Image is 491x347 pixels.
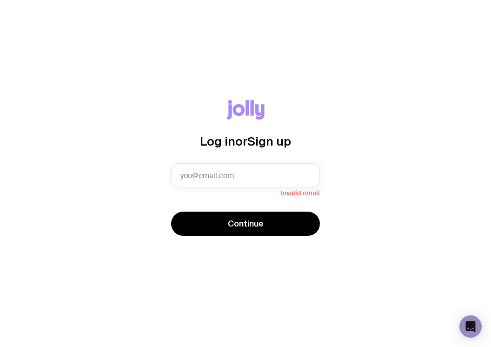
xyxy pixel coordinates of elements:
input: you@email.com [171,163,320,187]
button: Continue [171,212,320,236]
span: Sign up [247,134,291,148]
span: Invalid email [171,187,320,197]
span: Log in [200,134,235,148]
span: or [235,134,247,148]
div: Open Intercom Messenger [459,315,482,338]
span: Continue [228,218,264,229]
